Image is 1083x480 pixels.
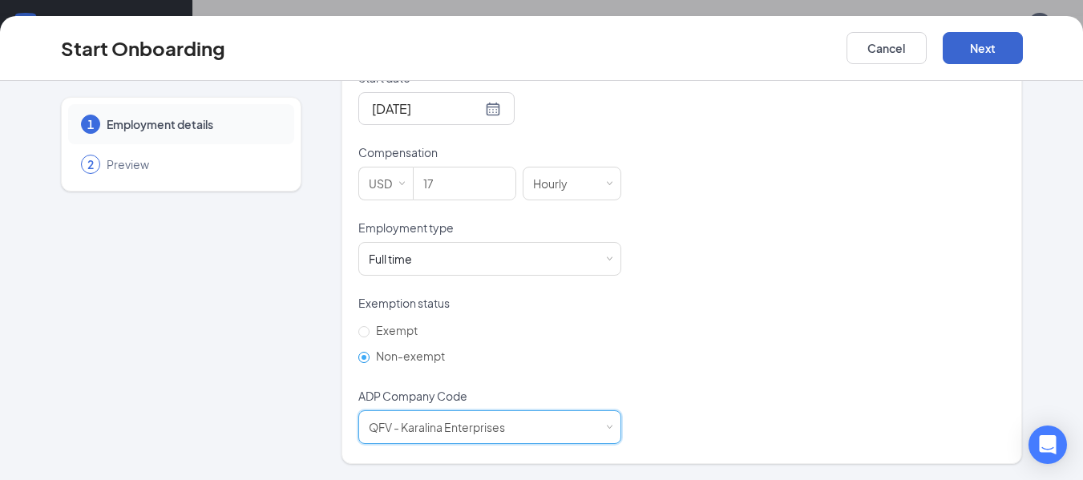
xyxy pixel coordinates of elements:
[943,32,1023,64] button: Next
[372,99,482,119] input: Oct 17, 2025
[107,116,278,132] span: Employment details
[1028,426,1067,464] div: Open Intercom Messenger
[369,167,403,200] div: USD
[369,251,412,267] div: Full time
[414,167,515,200] input: Amount
[370,323,424,337] span: Exempt
[369,411,516,443] div: QFV - Karalina Enterprises
[358,295,621,311] p: Exemption status
[87,116,94,132] span: 1
[369,251,423,267] div: [object Object]
[370,349,451,363] span: Non-exempt
[533,167,579,200] div: Hourly
[61,34,225,62] h3: Start Onboarding
[358,388,621,404] p: ADP Company Code
[358,220,621,236] p: Employment type
[358,144,621,160] p: Compensation
[847,32,927,64] button: Cancel
[107,156,278,172] span: Preview
[87,156,94,172] span: 2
